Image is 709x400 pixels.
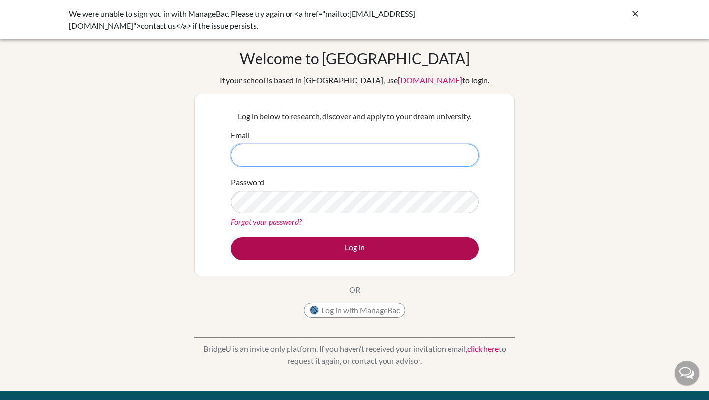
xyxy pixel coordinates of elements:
[231,176,264,188] label: Password
[69,8,492,32] div: We were unable to sign you in with ManageBac. Please try again or <a href="mailto:[EMAIL_ADDRESS]...
[240,49,470,67] h1: Welcome to [GEOGRAPHIC_DATA]
[231,130,250,141] label: Email
[22,7,47,16] span: Ajuda
[467,344,499,353] a: click here
[220,74,489,86] div: If your school is based in [GEOGRAPHIC_DATA], use to login.
[398,75,462,85] a: [DOMAIN_NAME]
[349,284,360,296] p: OR
[194,343,515,367] p: BridgeU is an invite only platform. If you haven’t received your invitation email, to request it ...
[231,237,479,260] button: Log in
[304,303,405,318] button: Log in with ManageBac
[231,217,302,226] a: Forgot your password?
[231,110,479,122] p: Log in below to research, discover and apply to your dream university.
